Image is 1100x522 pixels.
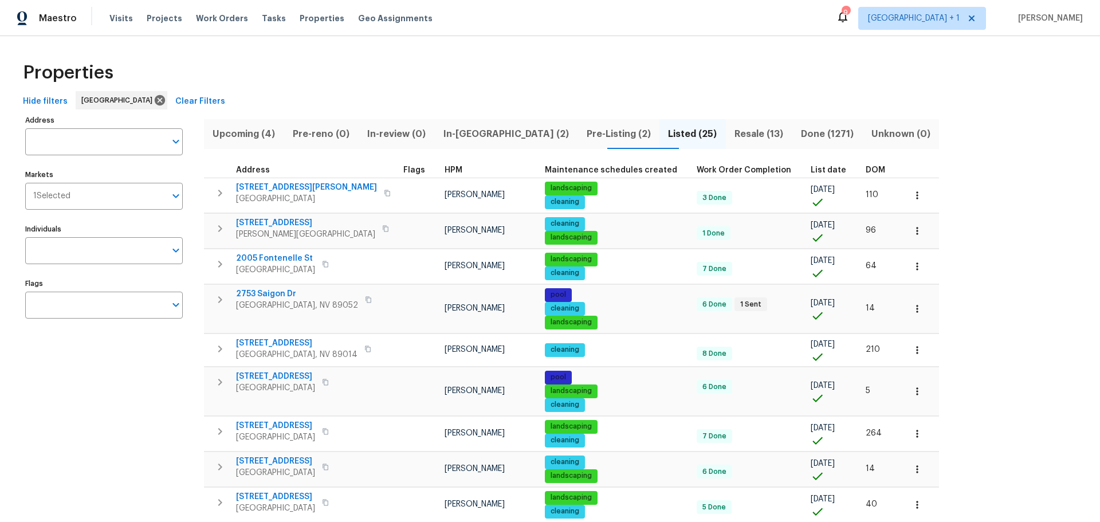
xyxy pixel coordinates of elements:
[811,257,835,265] span: [DATE]
[291,126,352,142] span: Pre-reno (0)
[236,456,315,467] span: [STREET_ADDRESS]
[811,221,835,229] span: [DATE]
[23,95,68,109] span: Hide filters
[546,457,584,467] span: cleaning
[698,503,730,512] span: 5 Done
[18,91,72,112] button: Hide filters
[147,13,182,24] span: Projects
[445,346,505,354] span: [PERSON_NAME]
[366,126,428,142] span: In-review (0)
[175,95,225,109] span: Clear Filters
[866,166,885,174] span: DOM
[236,349,357,360] span: [GEOGRAPHIC_DATA], NV 89014
[811,424,835,432] span: [DATE]
[236,264,315,276] span: [GEOGRAPHIC_DATA]
[546,268,584,278] span: cleaning
[236,300,358,311] span: [GEOGRAPHIC_DATA], NV 89052
[76,91,167,109] div: [GEOGRAPHIC_DATA]
[236,193,377,205] span: [GEOGRAPHIC_DATA]
[546,183,596,193] span: landscaping
[698,382,731,392] span: 6 Done
[811,460,835,468] span: [DATE]
[171,91,230,112] button: Clear Filters
[811,166,846,174] span: List date
[236,217,375,229] span: [STREET_ADDRESS]
[236,420,315,431] span: [STREET_ADDRESS]
[109,13,133,24] span: Visits
[811,495,835,503] span: [DATE]
[546,233,596,242] span: landscaping
[236,166,270,174] span: Address
[866,429,882,437] span: 264
[445,387,505,395] span: [PERSON_NAME]
[168,188,184,204] button: Open
[546,507,584,516] span: cleaning
[25,280,183,287] label: Flags
[168,134,184,150] button: Open
[698,431,731,441] span: 7 Done
[869,126,932,142] span: Unknown (0)
[1013,13,1083,24] span: [PERSON_NAME]
[697,166,791,174] span: Work Order Completion
[236,371,315,382] span: [STREET_ADDRESS]
[666,126,719,142] span: Listed (25)
[262,14,286,22] span: Tasks
[196,13,248,24] span: Work Orders
[698,349,731,359] span: 8 Done
[236,431,315,443] span: [GEOGRAPHIC_DATA]
[445,166,462,174] span: HPM
[546,493,596,503] span: landscaping
[546,317,596,327] span: landscaping
[236,467,315,478] span: [GEOGRAPHIC_DATA]
[866,191,878,199] span: 110
[445,191,505,199] span: [PERSON_NAME]
[733,126,785,142] span: Resale (13)
[403,166,425,174] span: Flags
[236,229,375,240] span: [PERSON_NAME][GEOGRAPHIC_DATA]
[445,465,505,473] span: [PERSON_NAME]
[211,126,277,142] span: Upcoming (4)
[545,166,677,174] span: Maintenance schedules created
[866,226,876,234] span: 96
[736,300,766,309] span: 1 Sent
[799,126,855,142] span: Done (1271)
[546,471,596,481] span: landscaping
[698,193,731,203] span: 3 Done
[236,503,315,514] span: [GEOGRAPHIC_DATA]
[33,191,70,201] span: 1 Selected
[866,465,875,473] span: 14
[25,117,183,124] label: Address
[236,382,315,394] span: [GEOGRAPHIC_DATA]
[445,500,505,508] span: [PERSON_NAME]
[300,13,344,24] span: Properties
[546,197,584,207] span: cleaning
[842,7,850,18] div: 9
[866,387,870,395] span: 5
[811,186,835,194] span: [DATE]
[546,400,584,410] span: cleaning
[811,340,835,348] span: [DATE]
[441,126,571,142] span: In-[GEOGRAPHIC_DATA] (2)
[698,264,731,274] span: 7 Done
[358,13,433,24] span: Geo Assignments
[236,491,315,503] span: [STREET_ADDRESS]
[546,290,571,300] span: pool
[698,467,731,477] span: 6 Done
[868,13,960,24] span: [GEOGRAPHIC_DATA] + 1
[546,435,584,445] span: cleaning
[39,13,77,24] span: Maestro
[445,226,505,234] span: [PERSON_NAME]
[168,242,184,258] button: Open
[866,500,877,508] span: 40
[698,229,729,238] span: 1 Done
[811,382,835,390] span: [DATE]
[866,346,880,354] span: 210
[445,262,505,270] span: [PERSON_NAME]
[584,126,653,142] span: Pre-Listing (2)
[698,300,731,309] span: 6 Done
[25,226,183,233] label: Individuals
[546,254,596,264] span: landscaping
[546,372,571,382] span: pool
[236,288,358,300] span: 2753 Saigon Dr
[546,422,596,431] span: landscaping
